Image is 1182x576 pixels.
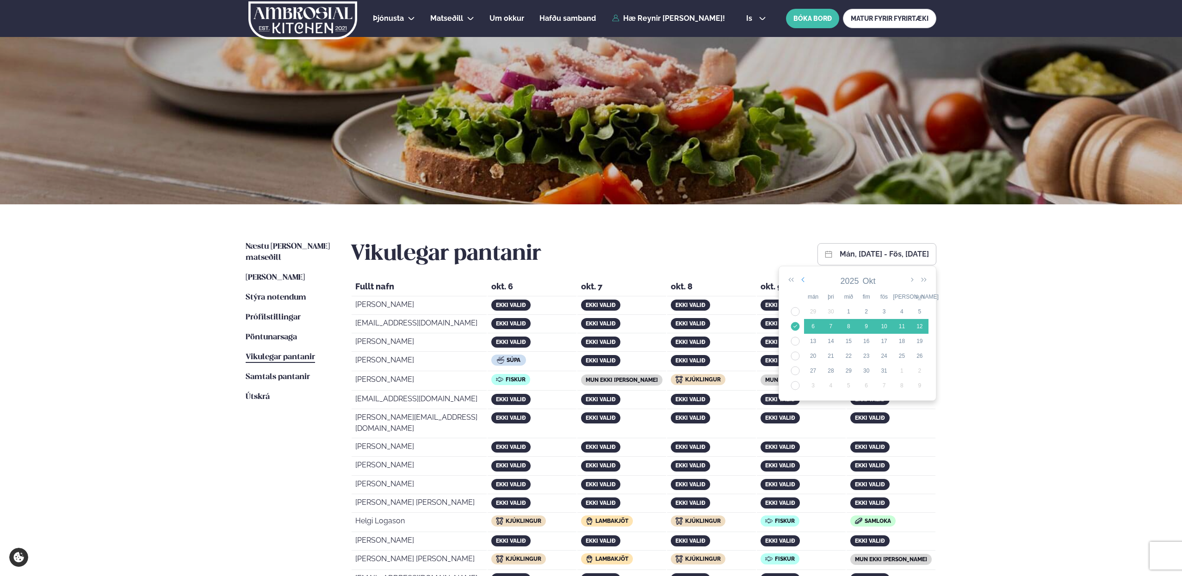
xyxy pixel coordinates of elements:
[893,289,910,304] th: [PERSON_NAME]
[822,322,840,331] div: 7
[875,352,893,360] div: 24
[352,495,487,513] td: [PERSON_NAME] [PERSON_NAME]
[858,337,875,345] div: 16
[675,481,705,488] span: ekki valið
[746,15,755,22] span: is
[612,14,725,23] a: Hæ Reynir [PERSON_NAME]!
[911,334,928,349] td: 2025-10-19
[373,13,404,24] a: Þjónusta
[586,555,593,563] img: icon img
[911,349,928,363] td: 2025-10-26
[352,334,487,352] td: [PERSON_NAME]
[855,415,885,421] span: ekki valið
[757,279,846,296] th: okt. 9
[840,289,857,304] th: mið
[675,415,705,421] span: ekki valið
[507,357,520,363] span: Súpa
[804,381,822,390] div: 3
[822,289,840,304] th: þri
[352,439,487,457] td: [PERSON_NAME]
[855,500,885,506] span: ekki valið
[858,349,875,363] td: 2025-10-23
[246,372,310,383] a: Samtals pantanir
[855,518,862,524] img: icon img
[875,367,893,375] div: 31
[765,302,795,308] span: ekki valið
[352,316,487,333] td: [EMAIL_ADDRESS][DOMAIN_NAME]
[765,320,795,327] span: ekki valið
[352,372,487,391] td: [PERSON_NAME]
[765,415,795,421] span: ekki valið
[496,444,526,450] span: ekki valið
[496,415,526,421] span: ekki valið
[858,381,875,390] div: 6
[875,349,893,363] td: 2025-10-24
[804,378,822,393] td: 2025-11-03
[577,279,666,296] th: okt. 7
[246,392,270,403] a: Útskrá
[675,376,683,383] img: icon img
[586,481,616,488] span: ekki valið
[675,555,683,563] img: icon img
[875,307,893,316] div: 3
[675,339,705,345] span: ekki valið
[775,518,795,524] span: Fiskur
[858,352,875,360] div: 23
[855,556,927,563] span: mun ekki [PERSON_NAME]
[685,556,721,562] span: Kjúklingur
[858,322,875,331] div: 9
[506,376,526,383] span: Fiskur
[786,9,839,28] button: BÓKA BORÐ
[786,378,804,393] td: 45
[539,14,596,23] span: Hafðu samband
[248,1,358,39] img: logo
[246,332,297,343] a: Pöntunarsaga
[430,13,463,24] a: Matseðill
[865,518,891,524] span: Samloka
[685,518,721,524] span: Kjúklingur
[893,334,910,349] td: 2025-10-18
[373,14,404,23] span: Þjónusta
[586,415,616,421] span: ekki valið
[858,363,875,378] td: 2025-10-30
[246,294,306,301] span: Stýra notendum
[506,518,541,524] span: Kjúklingur
[875,378,893,393] td: 2025-11-07
[822,381,840,390] div: 4
[911,289,928,304] th: sun
[586,377,658,383] span: mun ekki [PERSON_NAME]
[840,307,857,316] div: 1
[246,274,305,282] span: [PERSON_NAME]
[804,352,822,360] div: 20
[840,381,857,390] div: 5
[675,396,705,403] span: ekki valið
[855,538,885,544] span: ekki valið
[822,319,840,334] td: 2025-10-07
[246,312,301,323] a: Prófílstillingar
[822,363,840,378] td: 2025-10-28
[765,377,837,383] span: mun ekki [PERSON_NAME]
[246,352,315,363] a: Vikulegar pantanir
[858,378,875,393] td: 2025-11-06
[246,241,332,263] a: Næstu [PERSON_NAME] matseðill
[875,381,893,390] div: 7
[595,518,628,524] span: Lambakjöt
[840,334,857,349] td: 2025-10-15
[875,334,893,349] td: 2025-10-17
[875,363,893,378] td: 2025-10-31
[685,376,721,383] span: Kjúklingur
[911,304,928,319] td: 2025-10-05
[804,367,822,375] div: 27
[840,322,857,331] div: 8
[352,279,487,296] th: Fullt nafn
[586,517,593,525] img: icon img
[352,410,487,438] td: [PERSON_NAME][EMAIL_ADDRESS][DOMAIN_NAME]
[496,462,526,469] span: ekki valið
[246,243,330,262] span: Næstu [PERSON_NAME] matseðill
[840,363,857,378] td: 2025-10-29
[765,462,795,469] span: ekki valið
[893,367,910,375] div: 1
[675,500,705,506] span: ekki valið
[858,319,875,334] td: 2025-10-09
[858,367,875,375] div: 30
